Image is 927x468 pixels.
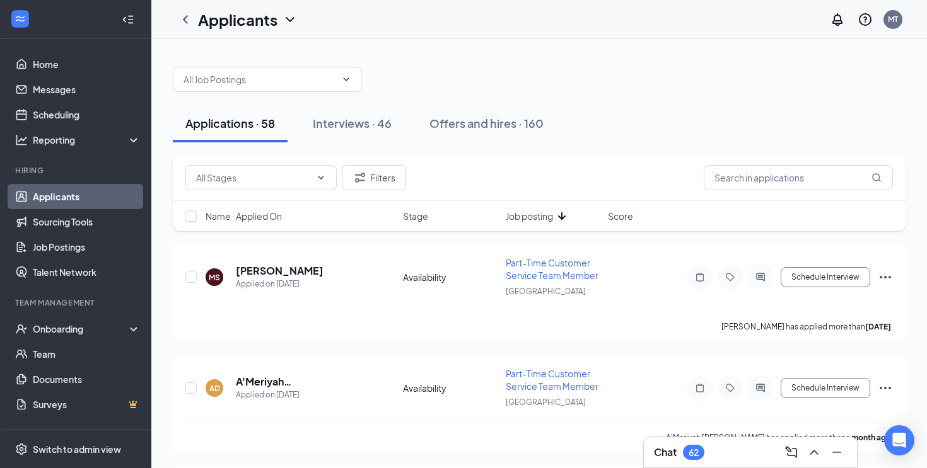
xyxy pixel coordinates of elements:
h1: Applicants [198,9,277,30]
button: Schedule Interview [781,378,870,398]
div: 62 [689,447,699,458]
svg: Note [692,383,708,393]
span: Name · Applied On [206,210,282,222]
span: [GEOGRAPHIC_DATA] [506,287,586,296]
p: A'Meriyah [PERSON_NAME] has applied more than . [666,432,893,443]
a: Job Postings [33,234,141,260]
div: Open Intercom Messenger [884,425,914,455]
span: Stage [403,210,428,222]
div: Availability [403,271,498,283]
a: Documents [33,367,141,392]
a: Home [33,52,141,77]
button: ChevronUp [804,442,824,462]
span: Job posting [506,210,553,222]
span: [GEOGRAPHIC_DATA] [506,397,586,407]
input: All Job Postings [184,72,336,86]
svg: QuestionInfo [858,12,873,27]
span: Part-Time Customer Service Team Member [506,368,598,392]
button: Minimize [827,442,847,462]
svg: Note [692,272,708,282]
svg: Filter [353,170,368,185]
div: Onboarding [33,322,130,335]
svg: Analysis [15,134,28,146]
svg: UserCheck [15,322,28,335]
h3: Chat [654,445,677,459]
svg: Notifications [830,12,845,27]
svg: MagnifyingGlass [872,173,882,183]
div: Team Management [15,297,138,308]
a: Talent Network [33,260,141,285]
svg: Ellipses [878,270,893,285]
a: Messages [33,77,141,102]
svg: WorkstreamLogo [14,13,26,25]
a: Applicants [33,184,141,209]
a: Sourcing Tools [33,209,141,234]
svg: ChevronDown [316,173,326,183]
svg: ChevronUp [807,445,822,460]
span: Score [608,210,633,222]
input: All Stages [196,171,311,185]
svg: ComposeMessage [784,445,799,460]
div: Availability [403,382,498,394]
svg: ActiveChat [753,272,768,282]
svg: ActiveChat [753,383,768,393]
input: Search in applications [704,165,893,190]
div: Applications · 58 [185,115,275,131]
button: Schedule Interview [781,267,870,287]
button: Filter Filters [342,165,406,190]
b: a month ago [846,433,891,442]
svg: Minimize [829,445,844,460]
div: Offers and hires · 160 [429,115,544,131]
a: Scheduling [33,102,141,127]
button: ComposeMessage [781,442,802,462]
span: Part-Time Customer Service Team Member [506,257,598,281]
h5: [PERSON_NAME] [236,264,324,278]
svg: Tag [723,272,738,282]
svg: Settings [15,443,28,455]
svg: ChevronDown [341,74,351,84]
svg: Collapse [122,13,134,26]
p: [PERSON_NAME] has applied more than . [721,321,893,332]
svg: ChevronDown [283,12,298,27]
div: MT [888,14,898,25]
div: Interviews · 46 [313,115,392,131]
svg: Tag [723,383,738,393]
h5: A'Meriyah [PERSON_NAME] [236,375,369,389]
div: Applied on [DATE] [236,278,324,290]
a: Team [33,341,141,367]
div: Reporting [33,134,141,146]
a: SurveysCrown [33,392,141,417]
div: AD [209,383,220,394]
svg: ArrowDown [554,208,569,224]
div: MS [209,272,220,283]
svg: ChevronLeft [178,12,193,27]
svg: Ellipses [878,380,893,396]
div: Applied on [DATE] [236,389,369,401]
div: Switch to admin view [33,443,121,455]
div: Hiring [15,165,138,176]
b: [DATE] [865,322,891,331]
